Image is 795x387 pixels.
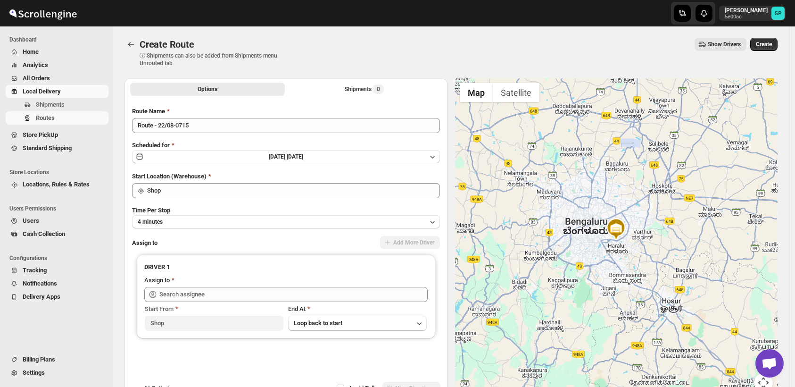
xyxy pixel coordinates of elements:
button: Shipments [6,98,108,111]
button: Show Drivers [695,38,746,51]
span: Configurations [9,254,108,262]
span: Home [23,48,39,55]
span: Shipments [36,101,65,108]
button: Show street map [460,83,493,102]
div: All Route Options [124,99,447,382]
span: Loop back to start [294,320,342,327]
span: Store Locations [9,168,108,176]
span: Store PickUp [23,131,58,138]
span: Tracking [23,267,47,274]
span: Local Delivery [23,88,61,95]
input: Search assignee [159,287,428,302]
span: Route Name [132,108,165,115]
input: Eg: Bengaluru Route [132,118,440,133]
span: Settings [23,369,45,376]
span: Standard Shipping [23,144,72,151]
span: Sulakshana Pundle [771,7,785,20]
button: All Route Options [130,83,285,96]
span: Users [23,217,39,224]
span: Create Route [140,39,194,50]
span: Routes [36,114,55,121]
span: Locations, Rules & Rates [23,181,90,188]
button: Routes [6,111,108,125]
button: Loop back to start [288,316,427,331]
a: Open chat [755,349,784,378]
span: Start From [145,305,174,312]
button: Show satellite imagery [493,83,539,102]
button: Locations, Rules & Rates [6,178,108,191]
span: Delivery Apps [23,293,60,300]
button: Home [6,45,108,59]
span: Notifications [23,280,57,287]
p: ⓘ Shipments can also be added from Shipments menu Unrouted tab [140,52,288,67]
button: [DATE]|[DATE] [132,150,440,163]
button: User menu [719,6,786,21]
span: Time Per Stop [132,207,170,214]
span: Cash Collection [23,230,65,237]
span: Assign to [132,239,157,246]
span: Show Drivers [708,41,741,48]
span: Scheduled for [132,142,170,149]
span: Analytics [23,61,48,68]
button: All Orders [6,72,108,85]
h3: DRIVER 1 [144,262,428,272]
button: 4 minutes [132,215,440,228]
img: ScrollEngine [8,1,78,25]
button: Billing Plans [6,353,108,366]
span: 0 [373,84,384,94]
button: Users [6,214,108,227]
span: [DATE] | [269,153,287,160]
span: All Orders [23,75,50,82]
span: [DATE] [287,153,303,160]
button: Analytics [6,59,108,72]
button: Create [750,38,778,51]
span: Start Location (Warehouse) [132,173,207,180]
span: Users Permissions [9,205,108,212]
button: Delivery Apps [6,290,108,303]
p: [PERSON_NAME] [725,7,768,14]
span: Billing Plans [23,356,55,363]
span: Create [756,41,772,48]
div: Assign to [144,276,170,285]
button: Tracking [6,264,108,277]
span: 4 minutes [138,218,163,226]
input: Search location [147,183,440,198]
p: 5e00ac [725,14,768,20]
button: Notifications [6,277,108,290]
span: Dashboard [9,36,108,43]
div: Shipments [345,84,384,94]
button: Selected Shipments [287,83,441,96]
div: End At [288,304,427,314]
button: Cash Collection [6,227,108,241]
button: Routes [124,38,138,51]
text: SP [775,10,781,17]
span: Options [198,85,217,93]
button: Settings [6,366,108,379]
